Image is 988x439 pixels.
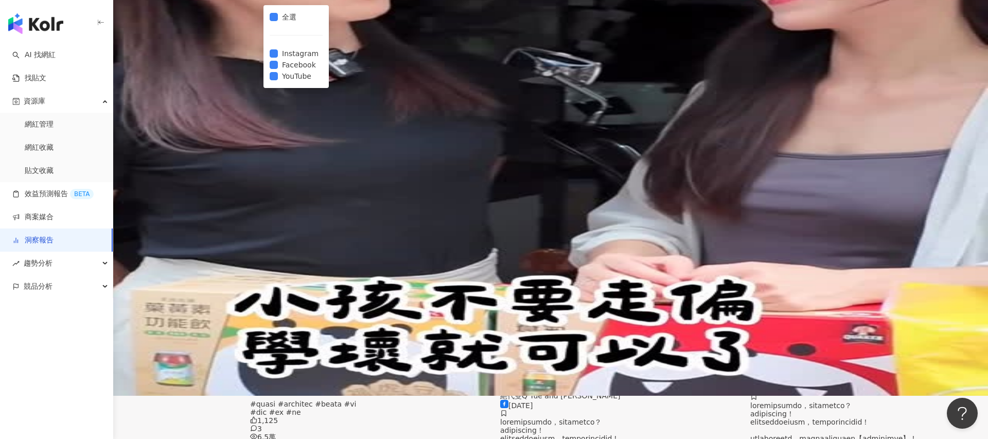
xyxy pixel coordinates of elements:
span: 趨勢分析 [24,252,52,275]
a: 網紅收藏 [25,143,54,153]
span: Instagram [278,48,323,59]
span: rise [12,260,20,267]
a: 洞察報告 [12,235,54,245]
div: 3 [250,425,488,433]
span: 全選 [278,11,301,23]
span: 競品分析 [24,275,52,298]
img: logo [8,13,63,34]
a: 貼文收藏 [25,166,54,176]
div: [DATE] [500,400,738,410]
a: 效益預測報告BETA [12,189,94,199]
div: 1,125 [250,416,488,425]
a: 網紅管理 [25,119,54,130]
iframe: Help Scout Beacon - Open [947,398,978,429]
span: Facebook [278,59,320,71]
span: YouTube [278,71,315,82]
a: 找貼文 [12,73,46,83]
a: searchAI 找網紅 [12,50,56,60]
span: 資源庫 [24,90,45,113]
a: 商案媒合 [12,212,54,222]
